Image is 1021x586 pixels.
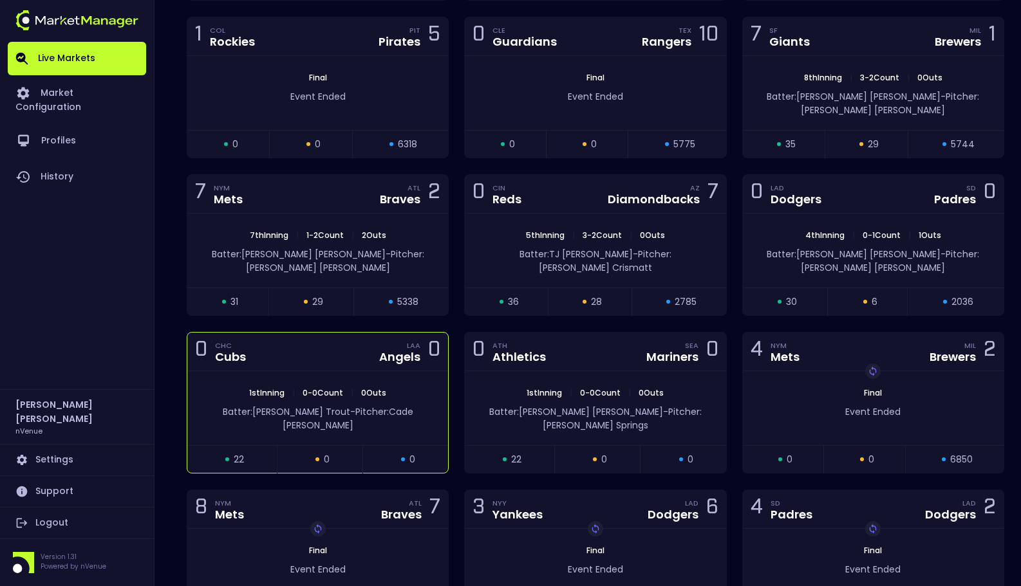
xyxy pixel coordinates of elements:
span: 0 - 1 Count [859,230,904,241]
span: 5744 [951,138,975,151]
span: 0 - 0 Count [299,387,347,398]
span: Pitcher: [PERSON_NAME] Crismatt [539,248,671,274]
div: ATL [407,183,420,193]
span: | [904,230,915,241]
span: Batter: [PERSON_NAME] [PERSON_NAME] [767,248,941,261]
div: 7 [429,497,440,521]
img: replayImg [868,366,878,376]
div: 2 [428,182,440,206]
span: | [624,387,635,398]
div: ATL [409,498,422,508]
div: 7 [751,24,762,48]
div: MIL [964,340,976,351]
span: 0 [409,453,415,466]
span: 2036 [951,295,973,309]
h3: nVenue [15,426,42,435]
span: 8th Inning [800,72,846,83]
span: 3 - 2 Count [856,72,903,83]
span: 0 [324,453,330,466]
div: Padres [934,194,976,205]
span: 0 [315,138,321,151]
div: Cubs [215,351,246,363]
span: - [941,90,946,103]
span: 0 Outs [636,230,669,241]
div: 8 [195,497,207,521]
span: | [348,230,358,241]
div: 1 [989,24,996,48]
div: Brewers [930,351,976,363]
span: 0 [601,453,607,466]
span: 29 [868,138,879,151]
span: 0 [509,138,515,151]
div: 1 [195,24,202,48]
div: 2 [984,497,996,521]
span: | [292,230,303,241]
div: 7 [195,182,206,206]
h2: [PERSON_NAME] [PERSON_NAME] [15,398,138,426]
div: PIT [409,25,420,35]
div: 4 [751,340,763,363]
div: AZ [690,183,700,193]
div: Dodgers [771,194,821,205]
span: 28 [591,295,602,309]
span: 0 Outs [635,387,668,398]
span: 30 [786,295,797,309]
img: replayImg [313,524,323,534]
div: Yankees [492,509,543,520]
span: 0 [232,138,238,151]
span: 0 [787,453,792,466]
div: SEA [685,340,698,351]
span: Event Ended [290,90,346,103]
div: LAD [771,183,821,193]
div: Guardians [492,36,557,48]
div: Version 1.31Powered by nVenue [8,552,146,573]
img: logo [15,10,138,30]
span: Batter: [PERSON_NAME] [PERSON_NAME] [767,90,941,103]
div: NYY [492,498,543,508]
span: 4th Inning [801,230,848,241]
span: - [350,405,355,418]
span: | [288,387,299,398]
span: Batter: [PERSON_NAME] Trout [223,405,350,418]
span: 0 Outs [913,72,946,83]
div: NYM [771,340,800,351]
span: Pitcher: [PERSON_NAME] Springs [543,405,702,432]
div: COL [210,25,255,35]
span: | [846,72,856,83]
span: Event Ended [568,563,623,576]
img: replayImg [868,524,878,534]
span: Batter: [PERSON_NAME] [PERSON_NAME] [212,248,386,261]
div: SD [771,498,812,508]
div: 0 [473,340,485,363]
span: Event Ended [845,405,901,418]
div: Dodgers [648,509,698,520]
div: 2 [984,340,996,363]
span: 3 - 2 Count [579,230,626,241]
div: Reds [492,194,521,205]
div: 0 [706,340,718,363]
span: Pitcher: [PERSON_NAME] [PERSON_NAME] [246,248,424,274]
div: Mariners [646,351,698,363]
div: Rockies [210,36,255,48]
a: Live Markets [8,42,146,75]
span: Pitcher: Cade [PERSON_NAME] [283,405,413,432]
span: Final [860,387,886,398]
div: Angels [379,351,420,363]
div: 0 [428,340,440,363]
span: | [626,230,636,241]
img: replayImg [590,524,601,534]
span: 6850 [950,453,973,466]
span: 6 [872,295,877,309]
span: 1 - 2 Count [303,230,348,241]
a: Logout [8,508,146,538]
a: Profiles [8,123,146,159]
div: 0 [195,340,207,363]
span: 31 [230,295,238,309]
a: Support [8,476,146,507]
span: 5th Inning [522,230,568,241]
div: LAD [685,498,698,508]
div: Braves [381,509,422,520]
span: | [568,230,579,241]
span: Final [305,72,331,83]
span: 1st Inning [245,387,288,398]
